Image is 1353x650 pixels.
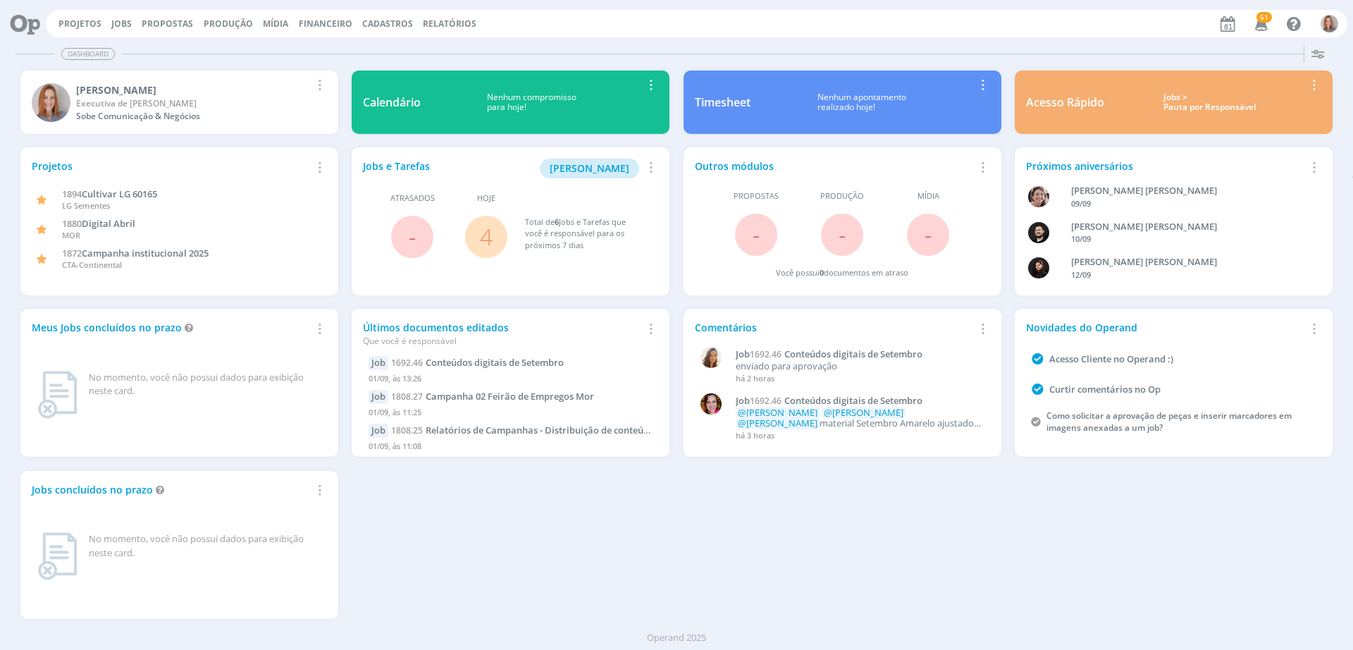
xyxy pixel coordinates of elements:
img: V [700,347,722,368]
button: Cadastros [358,18,417,30]
div: No momento, você não possui dados para exibição neste card. [89,532,321,560]
span: Dashboard [61,48,115,60]
span: Campanha institucional 2025 [82,247,209,259]
span: 1808.25 [391,424,423,436]
a: Mídia [263,18,288,30]
span: 1872 [62,247,82,259]
button: Propostas [137,18,197,30]
span: @[PERSON_NAME] [738,417,817,429]
a: Financeiro [299,18,352,30]
span: LG Sementes [62,200,110,211]
a: Job1692.46Conteúdos digitais de Setembro [736,349,982,360]
span: Propostas [142,18,193,30]
span: Propostas [734,190,779,202]
a: 1872Campanha institucional 2025 [62,246,209,259]
span: 6 [555,216,559,227]
button: Financeiro [295,18,357,30]
div: Projetos [32,159,311,173]
div: 01/09, às 11:08 [369,438,653,458]
a: Jobs [111,18,132,30]
div: Job [369,356,388,370]
a: TimesheetNenhum apontamentorealizado hoje! [684,70,1001,134]
div: Comentários [695,320,974,335]
div: Total de Jobs e Tarefas que você é responsável para os próximos 7 dias [525,216,645,252]
button: Relatórios [419,18,481,30]
span: Digital Abril [82,217,135,230]
a: Curtir comentários no Op [1049,383,1161,395]
div: Timesheet [695,94,750,111]
div: Job [369,390,388,404]
span: Produção [820,190,864,202]
img: L [1028,257,1049,278]
span: 1880 [62,217,82,230]
img: dashboard_not_found.png [37,371,78,419]
div: Aline Beatriz Jackisch [1071,184,1299,198]
a: Acesso Cliente no Operand :) [1049,352,1173,365]
span: CTA-Continental [62,259,122,270]
span: Atrasados [390,192,435,204]
a: 1808.27Campanha 02 Feirão de Empregos Mor [391,390,594,403]
div: Outros módulos [695,159,974,173]
div: Bruno Corralo Granata [1071,220,1299,234]
div: Você possui documentos em atraso [776,267,908,279]
div: Nenhum compromisso para hoje! [421,92,642,113]
div: 01/09, às 11:25 [369,404,653,424]
button: [PERSON_NAME] [540,159,639,178]
a: 1808.25Relatórios de Campanhas - Distribuição de conteúdos [391,424,659,436]
span: - [925,219,932,250]
span: 1692.46 [750,395,781,407]
span: Conteúdos digitais de Setembro [784,394,922,407]
div: 01/09, às 13:26 [369,370,653,391]
span: Cadastros [362,18,413,30]
a: Como solicitar a aprovação de peças e inserir marcadores em imagens anexadas a um job? [1046,410,1292,434]
button: 51 [1246,11,1275,37]
div: Acesso Rápido [1026,94,1104,111]
span: 0 [820,267,824,278]
a: Job1692.46Conteúdos digitais de Setembro [736,395,982,407]
span: Mídia [918,190,939,202]
div: Novidades do Operand [1026,320,1305,335]
a: A[PERSON_NAME]Executiva de [PERSON_NAME]Sobe Comunicação & Negócios [20,70,338,134]
div: Amanda Oliveira [76,82,311,97]
button: Projetos [54,18,106,30]
span: Campanha 02 Feirão de Empregos Mor [426,390,594,403]
span: - [753,219,760,250]
span: - [409,221,416,252]
a: 1894Cultivar LG 60165 [62,187,157,200]
div: No momento, você não possui dados para exibição neste card. [89,371,321,398]
p: enviado para aprovação [736,361,982,372]
div: Job [369,424,388,438]
span: MOR [62,230,80,240]
span: 10/09 [1071,233,1091,244]
span: - [839,219,846,250]
div: Sobe Comunicação & Negócios [76,110,311,123]
img: A [32,83,70,122]
a: Projetos [58,18,101,30]
button: Jobs [107,18,136,30]
img: dashboard_not_found.png [37,532,78,580]
img: B [700,393,722,415]
span: 09/09 [1071,198,1091,209]
span: 12/09 [1071,269,1091,280]
div: Jobs concluídos no prazo [32,482,311,497]
a: 1880Digital Abril [62,216,135,230]
div: Executiva de Contas Jr [76,97,311,110]
span: Hoje [477,192,495,204]
div: Próximos aniversários [1026,159,1305,173]
a: Produção [204,18,253,30]
div: Últimos documentos editados [363,320,642,348]
span: 1692.46 [750,348,781,360]
div: Jobs > Pauta por Responsável [1115,92,1305,113]
img: A [1321,15,1338,32]
span: @[PERSON_NAME] [824,406,903,419]
button: A [1320,11,1339,36]
a: [PERSON_NAME] [540,161,639,174]
div: Que você é responsável [363,335,642,348]
a: Relatórios [423,18,476,30]
div: Calendário [363,94,421,111]
span: @[PERSON_NAME] [738,406,817,419]
span: 1894 [62,188,82,200]
div: Jobs e Tarefas [363,159,642,178]
button: Produção [199,18,257,30]
button: Mídia [259,18,292,30]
